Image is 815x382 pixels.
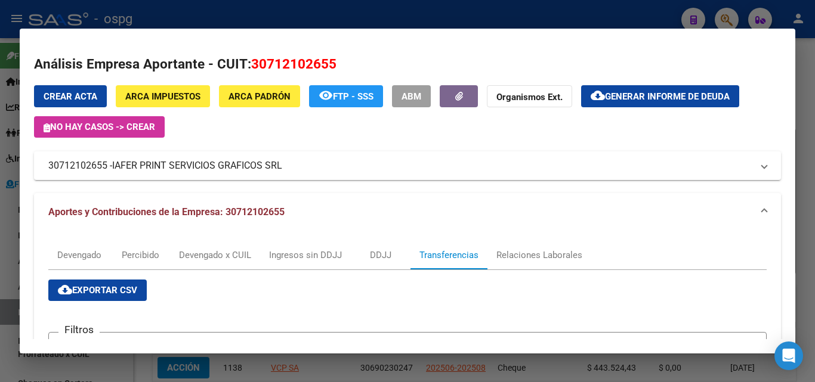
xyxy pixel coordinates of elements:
[229,91,291,102] span: ARCA Padrón
[116,85,210,107] button: ARCA Impuestos
[125,91,200,102] span: ARCA Impuestos
[309,85,383,107] button: FTP - SSS
[34,151,781,180] mat-expansion-panel-header: 30712102655 -IAFER PRINT SERVICIOS GRAFICOS SRL
[496,92,563,103] strong: Organismos Ext.
[591,88,605,103] mat-icon: cloud_download
[48,206,285,218] span: Aportes y Contribuciones de la Empresa: 30712102655
[219,85,300,107] button: ARCA Padrón
[319,88,333,103] mat-icon: remove_red_eye
[402,91,421,102] span: ABM
[333,91,373,102] span: FTP - SSS
[34,85,107,107] button: Crear Acta
[58,323,100,336] h3: Filtros
[58,285,137,296] span: Exportar CSV
[44,122,155,132] span: No hay casos -> Crear
[251,56,337,72] span: 30712102655
[487,85,572,107] button: Organismos Ext.
[48,279,147,301] button: Exportar CSV
[370,249,391,262] div: DDJJ
[48,159,752,173] mat-panel-title: 30712102655 -
[34,54,781,74] h2: Análisis Empresa Aportante - CUIT:
[57,249,101,262] div: Devengado
[605,91,730,102] span: Generar informe de deuda
[34,116,165,138] button: No hay casos -> Crear
[496,249,582,262] div: Relaciones Laborales
[392,85,431,107] button: ABM
[774,341,803,370] div: Open Intercom Messenger
[58,282,72,297] mat-icon: cloud_download
[112,159,282,173] span: IAFER PRINT SERVICIOS GRAFICOS SRL
[269,249,342,262] div: Ingresos sin DDJJ
[122,249,159,262] div: Percibido
[581,85,739,107] button: Generar informe de deuda
[179,249,251,262] div: Devengado x CUIL
[44,91,97,102] span: Crear Acta
[34,193,781,231] mat-expansion-panel-header: Aportes y Contribuciones de la Empresa: 30712102655
[419,249,478,262] div: Transferencias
